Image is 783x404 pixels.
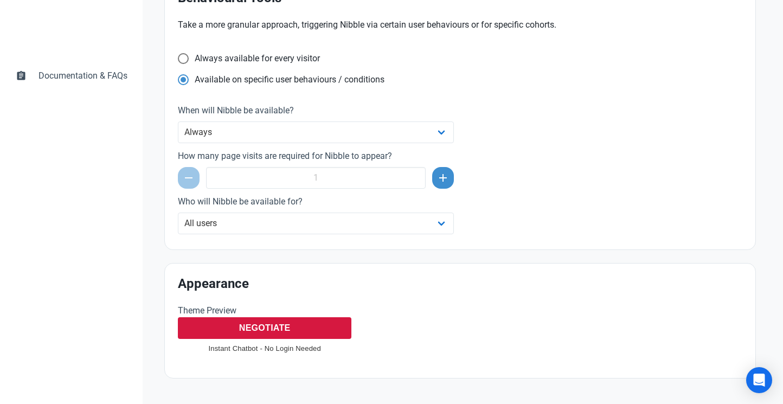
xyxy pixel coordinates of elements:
p: Take a more granular approach, triggering Nibble via certain user behaviours or for specific coho... [178,18,742,31]
a: assignmentDocumentation & FAQs [9,63,134,89]
h2: Appearance [178,277,742,291]
label: Theme Preview [178,304,453,317]
span: NEGOTIATE [239,323,291,333]
div: Open Intercom Messenger [746,367,772,393]
span: Available on specific user behaviours / conditions [189,74,384,85]
label: When will Nibble be available? [178,104,453,117]
label: How many page visits are required for Nibble to appear? [178,150,453,163]
input: 1 [206,167,425,189]
span: Always available for every visitor [189,53,320,64]
button: NEGOTIATE [178,317,351,339]
label: Who will Nibble be available for? [178,195,453,208]
span: Documentation & FAQs [38,69,127,82]
span: assignment [16,69,27,80]
div: Instant Chatbot - No Login Needed [208,343,321,354]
